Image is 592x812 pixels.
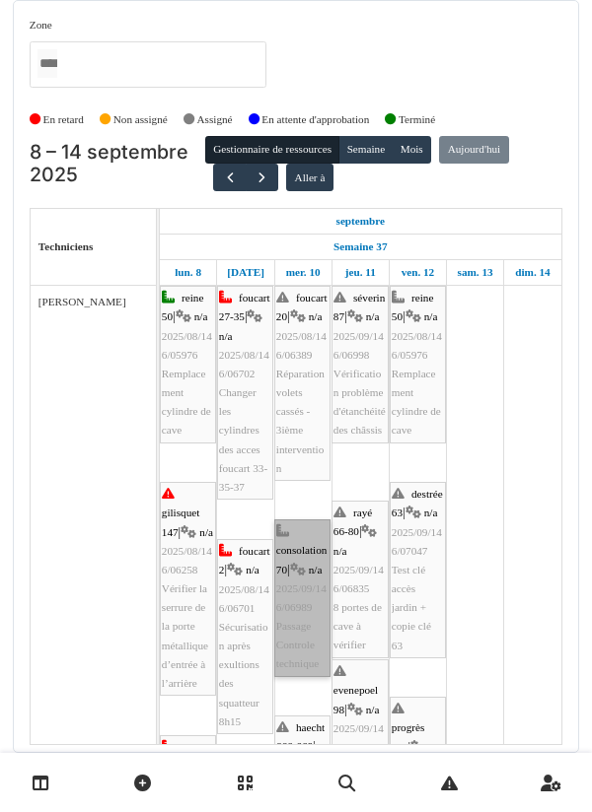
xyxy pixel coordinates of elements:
span: Remplacement cylindre de cave [162,368,211,437]
span: n/a [366,704,380,715]
span: 2025/08/146/06389 [276,330,327,361]
h2: 8 – 14 septembre 2025 [30,141,205,187]
span: destrée 63 [392,488,443,518]
label: En retard [43,111,84,128]
div: | [392,485,444,655]
label: Zone [30,17,52,34]
span: Remplacement cylindre de cave [392,368,441,437]
span: n/a [366,310,380,322]
a: 9 septembre 2025 [222,260,269,285]
span: n/a [219,330,233,342]
span: Test clé accès jardin + copie clé 63 [392,564,431,651]
span: foucart 27-35 [219,292,270,322]
span: Vérification problème d'étanchéité des châssis [333,368,386,437]
span: 2025/09/146/07047 [392,526,442,557]
span: n/a [246,564,259,575]
button: Mois [392,136,431,164]
span: n/a [194,310,208,322]
span: [PERSON_NAME] [38,296,126,307]
span: rayé 66-80 [333,507,372,537]
span: séverin 87 [333,292,386,322]
span: n/a [333,545,347,557]
a: 11 septembre 2025 [340,260,381,285]
button: Suivant [246,164,278,192]
span: 2025/09/146/06835 [333,564,384,594]
span: n/a [424,310,438,322]
a: 14 septembre 2025 [510,260,555,285]
div: | [162,485,214,693]
a: 8 septembre 2025 [170,260,206,285]
label: Terminé [399,111,435,128]
span: 2025/08/146/05976 [162,330,212,361]
span: progrès 287 [392,721,425,752]
span: n/a [429,741,443,753]
span: Réparation volets cassés - 3ième intervention [276,368,325,474]
span: 2025/09/146/06998 [333,330,384,361]
span: 2025/08/146/05976 [392,330,442,361]
span: evenepoel 98 [333,684,378,714]
span: n/a [309,310,323,322]
div: | [219,289,271,497]
input: Tous [37,49,57,78]
span: 2025/08/146/06258 [162,545,212,575]
div: | [219,542,271,731]
span: 2025/08/146/06701 [219,583,269,614]
span: haecht 666-668 [276,721,325,752]
span: reine 50 [392,292,434,322]
a: 12 septembre 2025 [397,260,440,285]
a: Semaine 37 [329,235,392,259]
button: Aujourd'hui [439,136,508,164]
label: Assigné [197,111,233,128]
div: | [392,289,444,440]
span: Vérifier la serrure de la porte métallique d’entrée à l’arrière [162,582,208,689]
span: foucart 20 [276,292,328,322]
span: 8 portes de cave à vérifier [333,601,382,650]
span: Changer les cylindres des acces foucart 33-35-37 [219,386,267,493]
label: Non assigné [113,111,168,128]
span: n/a [424,507,438,518]
span: gilisquet 147 [162,507,200,537]
a: 13 septembre 2025 [453,260,498,285]
span: n/a [199,526,213,538]
a: 8 septembre 2025 [332,209,391,234]
button: Précédent [213,164,246,192]
span: Techniciens [38,240,94,252]
span: 2025/08/146/06702 [219,349,269,379]
div: | [276,289,329,478]
button: Semaine [338,136,393,164]
label: En attente d'approbation [261,111,369,128]
div: | [333,504,387,655]
span: reine 50 [162,292,204,322]
div: | [162,289,214,440]
div: | [333,289,387,440]
button: Aller à [286,164,333,191]
a: 10 septembre 2025 [281,260,326,285]
span: foucart 2 [219,545,270,575]
span: 2025/09/146/07038 [333,722,384,753]
button: Gestionnaire de ressources [205,136,339,164]
span: Sécurisation après exultions des squatteur 8h15 [219,621,268,727]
